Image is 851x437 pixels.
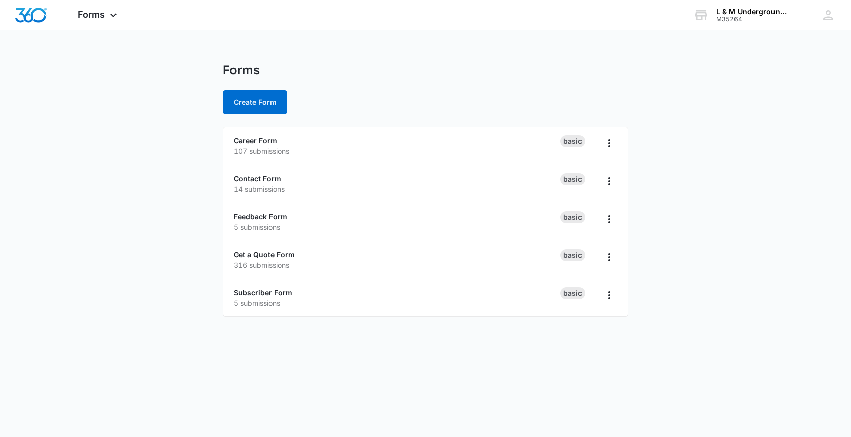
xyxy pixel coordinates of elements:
p: 316 submissions [234,260,560,270]
a: Subscriber Form [234,288,292,297]
button: Overflow Menu [601,211,617,227]
button: Overflow Menu [601,249,617,265]
p: 107 submissions [234,146,560,156]
div: Basic [560,287,585,299]
button: Create Form [223,90,287,114]
button: Overflow Menu [601,287,617,303]
span: Forms [78,9,105,20]
div: Basic [560,249,585,261]
button: Overflow Menu [601,135,617,151]
a: Contact Form [234,174,281,183]
a: Career Form [234,136,277,145]
h1: Forms [223,63,260,78]
button: Overflow Menu [601,173,617,189]
p: 5 submissions [234,222,560,232]
div: Basic [560,135,585,147]
p: 5 submissions [234,298,560,308]
p: 14 submissions [234,184,560,194]
a: Feedback Form [234,212,287,221]
div: Basic [560,173,585,185]
a: Get a Quote Form [234,250,295,259]
div: Basic [560,211,585,223]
